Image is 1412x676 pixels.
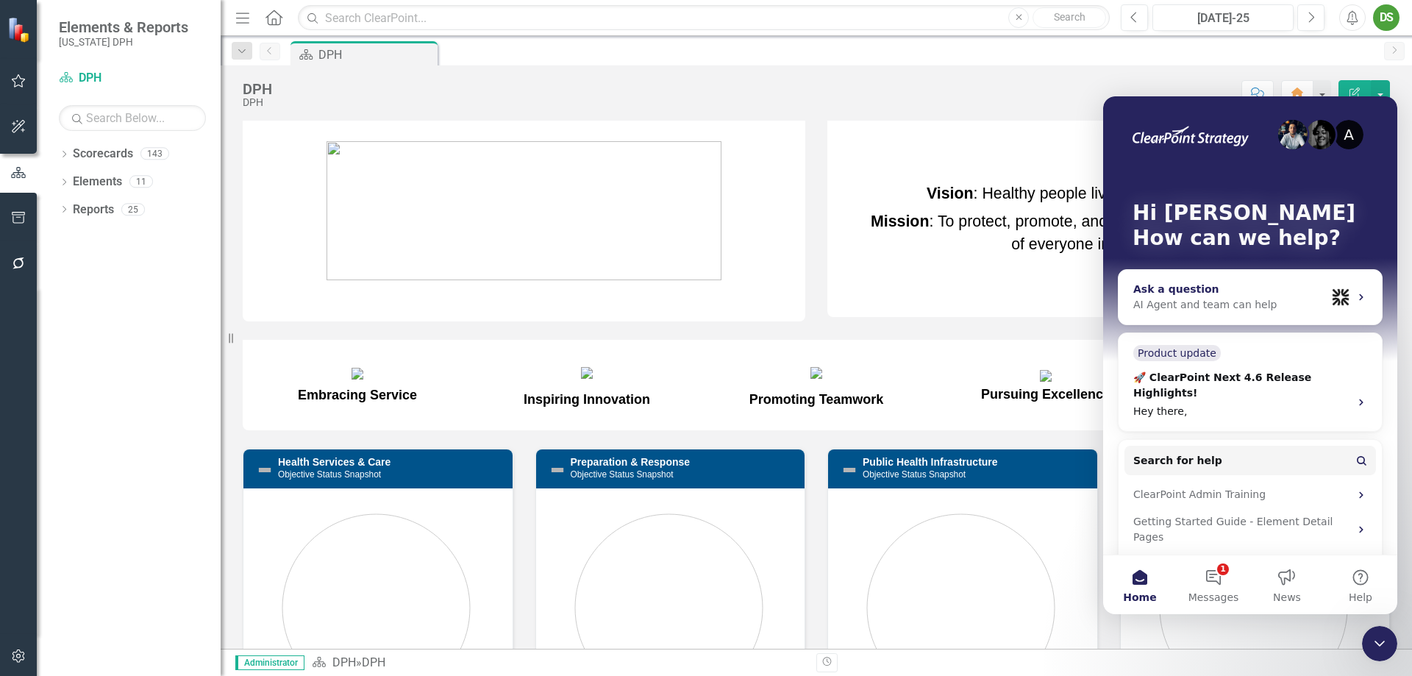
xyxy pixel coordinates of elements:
[140,148,169,160] div: 143
[863,469,966,480] small: Objective Status Snapshot
[235,655,304,670] span: Administrator
[73,202,114,218] a: Reports
[59,105,206,131] input: Search Below...
[362,655,385,669] div: DPH
[59,70,206,87] a: DPH
[841,461,858,479] img: Not Defined
[59,36,188,48] small: [US_STATE] DPH
[332,655,356,669] a: DPH
[981,368,1110,402] span: Pursuing Excellence
[1362,626,1397,661] iframe: Intercom live chat
[298,388,417,402] span: Embracing Service
[871,213,929,230] strong: Mission
[927,185,1291,202] span: : Healthy people living in healthy communities
[256,461,274,479] img: Not Defined
[1033,7,1106,28] button: Search
[524,392,650,407] span: Inspiring Innovation
[549,461,566,479] img: Not Defined
[243,97,272,108] div: DPH
[121,203,145,216] div: 25
[318,46,434,64] div: DPH
[312,655,805,672] div: »
[1152,4,1294,31] button: [DATE]-25
[810,367,822,379] img: mceclip11.png
[1054,11,1085,23] span: Search
[7,16,33,42] img: ClearPoint Strategy
[581,367,593,379] img: mceclip10.png
[1373,4,1399,31] button: DS
[571,456,691,468] a: Preparation & Response
[1103,96,1397,614] iframe: Intercom live chat
[59,18,188,36] span: Elements & Reports
[863,456,998,468] a: Public Health Infrastructure
[73,146,133,163] a: Scorecards
[278,456,391,468] a: Health Services & Care
[129,176,153,188] div: 11
[927,185,974,202] strong: Vision
[871,213,1347,252] span: : To protect, promote, and improve the health and well-being of everyone in [US_STATE].
[278,469,381,480] small: Objective Status Snapshot
[1040,370,1052,382] img: mceclip12.png
[1158,10,1288,27] div: [DATE]-25
[243,81,272,97] div: DPH
[73,174,122,191] a: Elements
[749,392,884,407] span: Promoting Teamwork
[571,469,674,480] small: Objective Status Snapshot
[298,5,1110,31] input: Search ClearPoint...
[352,368,363,380] img: mceclip9.png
